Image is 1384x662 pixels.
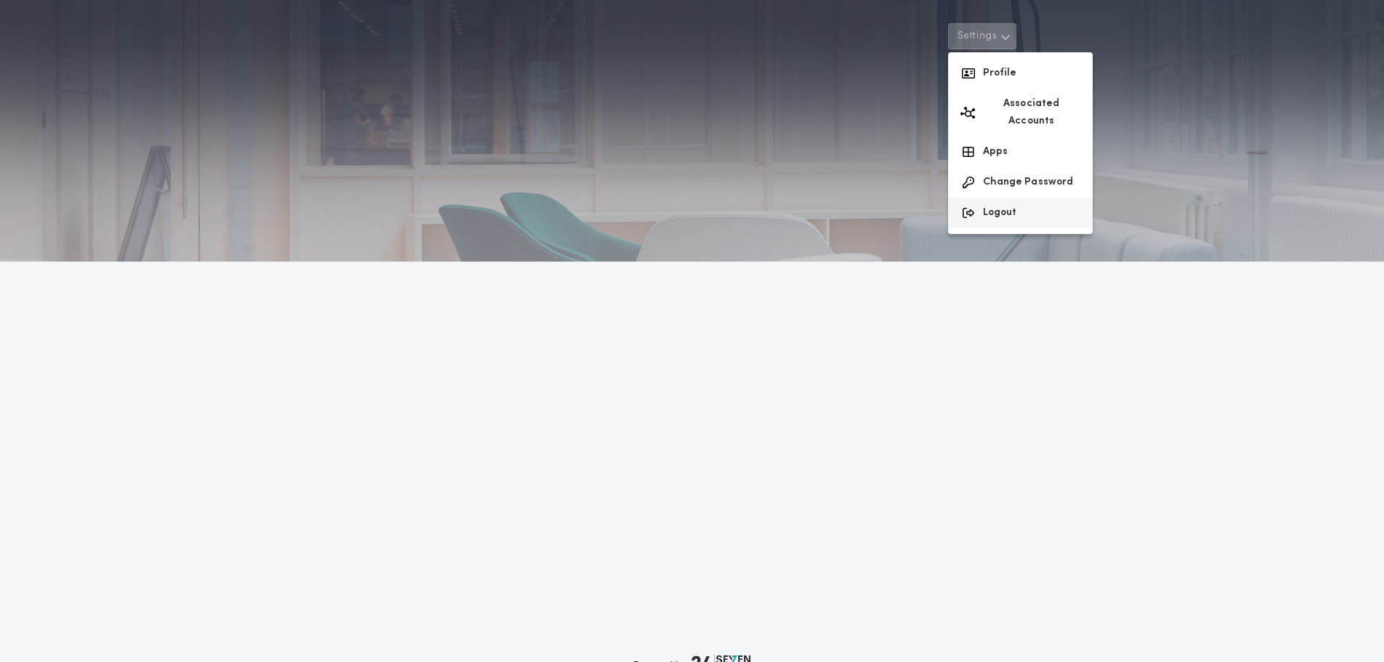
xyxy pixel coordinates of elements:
button: Apps [948,137,1093,167]
button: Profile [948,58,1093,89]
div: Settings [948,52,1093,234]
button: Change Password [948,167,1093,198]
button: Associated Accounts [948,89,1093,137]
button: Logout [948,198,1093,228]
button: Settings [948,23,1016,49]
